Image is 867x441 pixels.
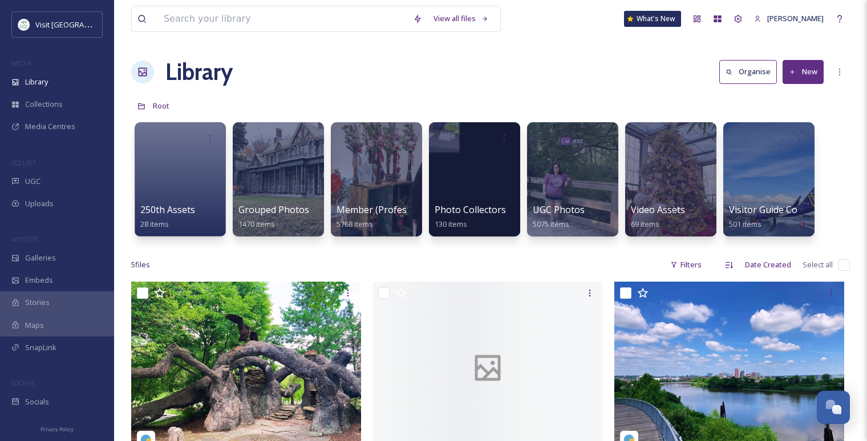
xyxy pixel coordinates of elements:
[25,396,49,407] span: Socials
[729,205,821,229] a: Visitor Guide Content501 items
[817,391,850,424] button: Open Chat
[25,297,50,308] span: Stories
[337,219,373,229] span: 5768 items
[803,259,833,270] span: Select all
[337,205,435,229] a: Member (Professional)5768 items
[11,158,36,167] span: COLLECT
[25,176,40,187] span: UGC
[11,379,34,387] span: SOCIALS
[435,203,506,216] span: Photo Collectors
[719,60,777,83] button: Organise
[11,59,31,67] span: MEDIA
[533,219,569,229] span: 5075 items
[25,320,44,331] span: Maps
[40,426,74,433] span: Privacy Policy
[719,60,783,83] a: Organise
[428,7,495,30] a: View all files
[158,6,407,31] input: Search your library
[140,219,169,229] span: 28 items
[729,203,821,216] span: Visitor Guide Content
[238,205,309,229] a: Grouped Photos1470 items
[140,205,195,229] a: 250th Assets28 items
[631,219,659,229] span: 69 items
[11,235,38,243] span: WIDGETS
[18,19,30,30] img: download%20%281%29.jpeg
[767,13,824,23] span: [PERSON_NAME]
[153,99,169,113] a: Root
[435,205,506,229] a: Photo Collectors130 items
[665,254,707,276] div: Filters
[337,203,435,216] span: Member (Professional)
[631,203,685,216] span: Video Assets
[25,77,48,87] span: Library
[131,259,150,270] span: 5 file s
[533,205,585,229] a: UGC Photos5075 items
[40,422,74,435] a: Privacy Policy
[153,101,169,111] span: Root
[25,121,75,132] span: Media Centres
[739,254,797,276] div: Date Created
[624,11,681,27] a: What's New
[631,205,685,229] a: Video Assets69 items
[25,198,54,209] span: Uploads
[238,219,275,229] span: 1470 items
[140,203,195,216] span: 250th Assets
[25,252,56,263] span: Galleries
[165,55,233,89] a: Library
[783,60,824,83] button: New
[35,19,124,30] span: Visit [GEOGRAPHIC_DATA]
[435,219,467,229] span: 130 items
[748,7,829,30] a: [PERSON_NAME]
[533,203,585,216] span: UGC Photos
[729,219,761,229] span: 501 items
[238,203,309,216] span: Grouped Photos
[25,275,53,286] span: Embeds
[25,99,63,110] span: Collections
[25,342,56,353] span: SnapLink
